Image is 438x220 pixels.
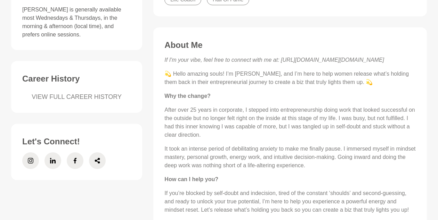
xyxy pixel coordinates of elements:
h3: About Me [164,40,416,50]
h3: Let's Connect! [22,136,131,147]
a: Facebook [67,152,83,169]
p: 💫 Hello amazing souls! I’m [PERSON_NAME], and I’m here to help women release what’s holding them ... [164,70,416,86]
p: [PERSON_NAME] is generally available most Wednesdays & Thursdays, in the morning & afternoon (loc... [22,6,131,39]
a: VIEW FULL CAREER HISTORY [22,92,131,102]
strong: How can I help you? [164,176,218,182]
p: If you’re blocked by self-doubt and indecision, tired of the constant ‘shoulds’ and second-guessi... [164,189,416,214]
strong: Why the change? [164,93,210,99]
a: Share [89,152,106,169]
h3: Career History [22,74,131,84]
a: LinkedIn [44,152,61,169]
a: Instagram [22,152,39,169]
p: It took an intense period of debilitating anxiety to make me finally pause. I immersed myself in ... [164,145,416,170]
p: After over 25 years in corporate, I stepped into entrepreneurship doing work that looked successf... [164,106,416,139]
em: If I'm your vibe, feel free to connect with me at: [URL][DOMAIN_NAME][DOMAIN_NAME] [164,57,384,63]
